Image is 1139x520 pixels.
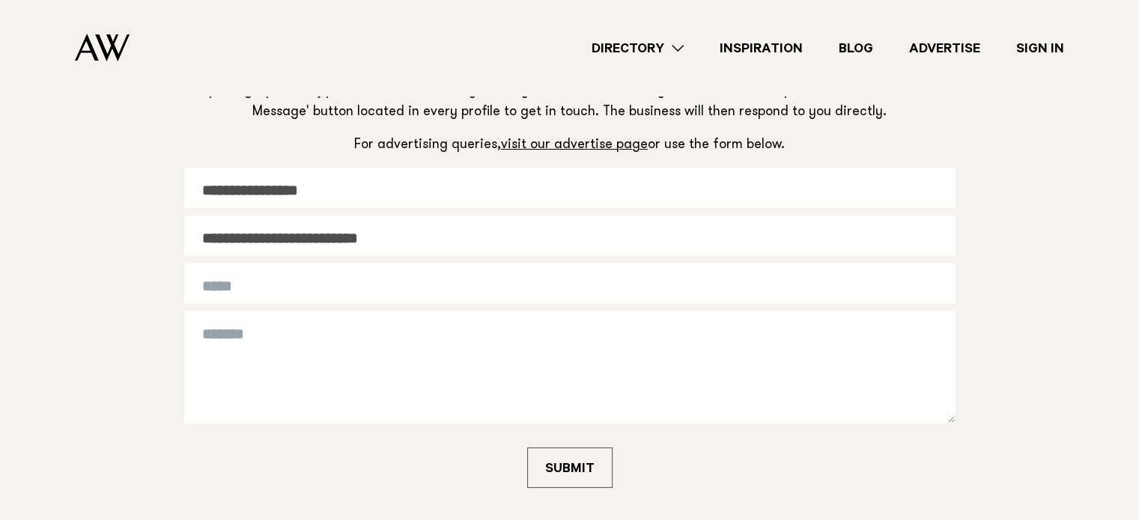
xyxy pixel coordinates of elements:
[702,38,821,58] a: Inspiration
[821,38,891,58] a: Blog
[501,138,648,152] a: visit our advertise page
[75,34,130,61] img: Auckland Weddings Logo
[419,85,476,98] a: directory
[527,447,613,488] button: SUBMIT
[574,38,702,58] a: Directory
[184,135,956,156] p: For advertising queries, or use the form below.
[998,38,1082,58] a: Sign In
[891,38,998,58] a: Advertise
